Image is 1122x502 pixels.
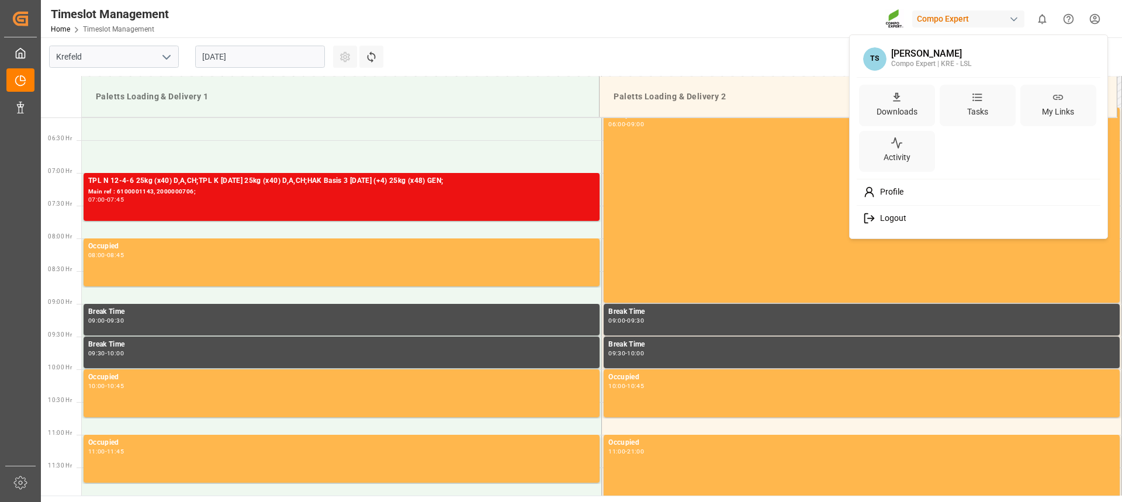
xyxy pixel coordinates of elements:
div: [PERSON_NAME] [891,49,971,59]
div: Downloads [874,103,920,120]
div: Activity [881,149,913,166]
span: Logout [875,213,906,224]
span: Profile [875,187,903,198]
div: Tasks [965,103,991,120]
div: My Links [1040,103,1076,120]
span: TS [863,47,886,71]
div: Compo Expert | KRE - LSL [891,59,971,70]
